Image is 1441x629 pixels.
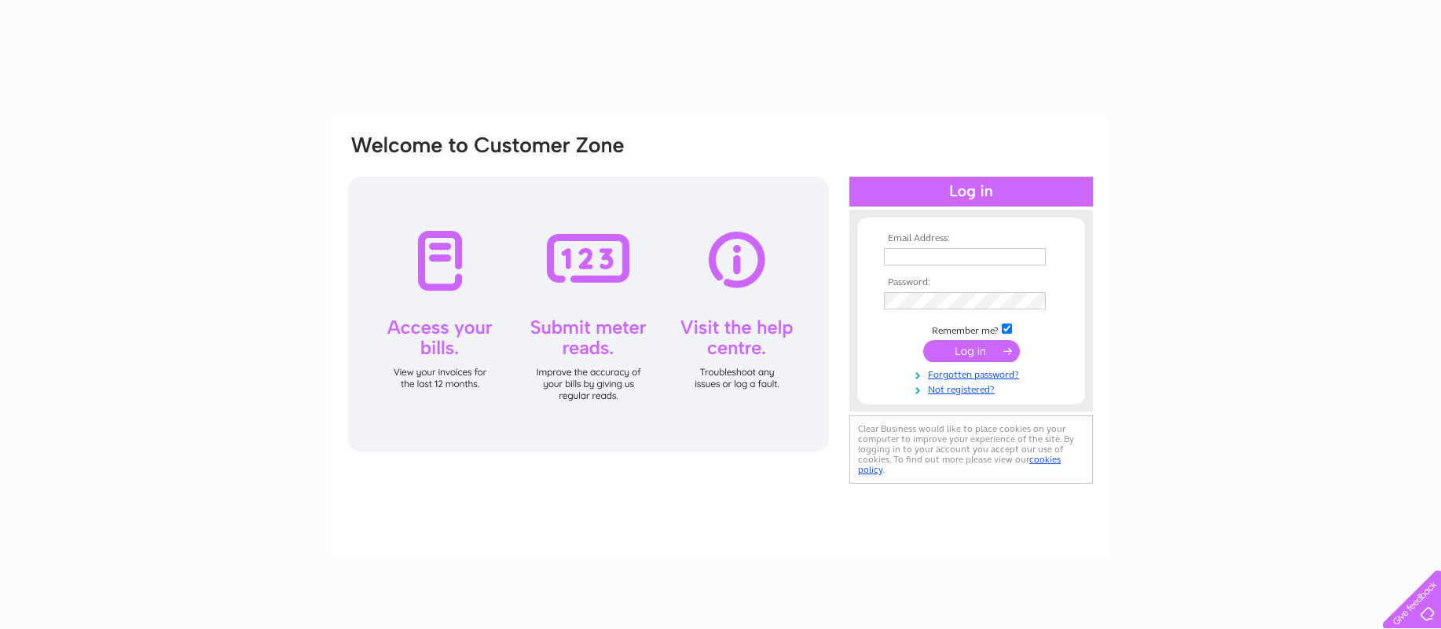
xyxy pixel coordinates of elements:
[884,366,1062,381] a: Forgotten password?
[923,340,1020,362] input: Submit
[884,381,1062,396] a: Not registered?
[858,454,1061,475] a: cookies policy
[880,233,1062,244] th: Email Address:
[880,277,1062,288] th: Password:
[880,321,1062,337] td: Remember me?
[849,415,1093,484] div: Clear Business would like to place cookies on your computer to improve your experience of the sit...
